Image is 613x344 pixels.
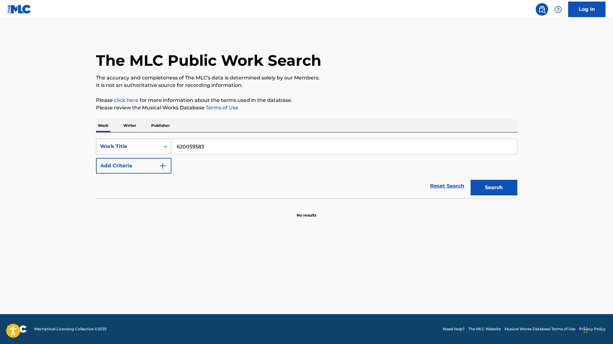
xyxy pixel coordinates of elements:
[204,105,238,111] a: Terms of Use
[149,119,172,132] p: Publisher
[122,119,138,132] p: Writer
[443,326,465,332] a: Need Help?
[96,119,110,132] p: Work
[554,6,562,13] img: help
[427,179,467,193] a: Reset Search
[96,51,321,70] h1: The MLC Public Work Search
[159,162,166,170] img: 9d2ae6d4665cec9f34b9.svg
[468,326,501,332] a: The MLC Website
[96,158,171,174] button: Add Criteria
[96,74,517,82] p: The accuracy and completeness of The MLC's data is determined solely by our Members.
[568,2,606,17] a: Log In
[7,5,31,14] img: MLC Logo
[100,143,156,150] div: Work Title
[505,326,575,332] a: Musical Works Database Terms of Use
[7,325,27,333] img: logo
[96,139,517,198] form: Search Form
[579,326,606,332] a: Privacy Policy
[582,314,613,344] iframe: Chat Widget
[96,97,517,104] p: Please for more information about the terms used in the database.
[96,82,517,89] p: It is not an authoritative source for recording information.
[552,3,564,16] div: Help
[584,320,587,339] div: Drag
[538,6,546,13] img: search
[96,104,517,112] p: Please review the Musical Works Database
[471,180,517,195] button: Search
[297,205,316,218] p: No results
[114,97,138,103] a: click here
[34,326,107,332] span: Mechanical Licensing Collective © 2025
[536,3,548,16] a: Public Search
